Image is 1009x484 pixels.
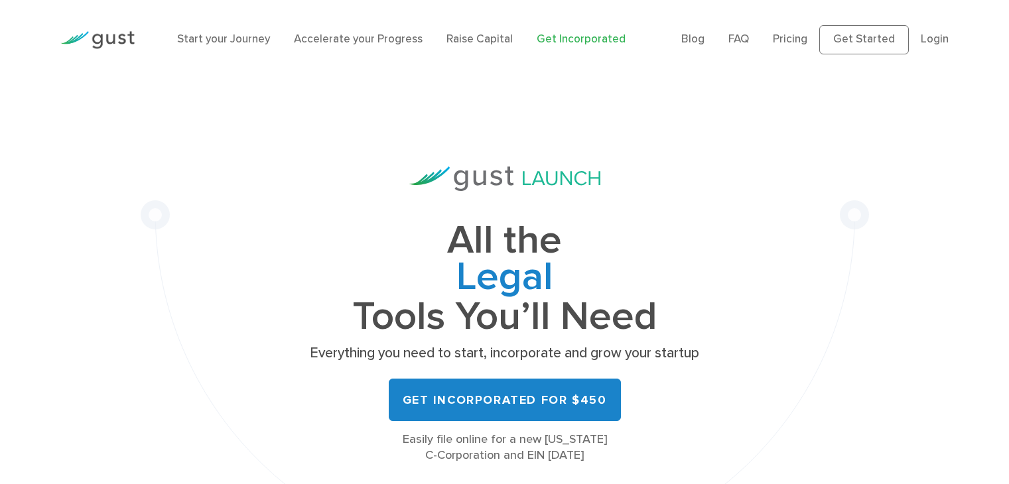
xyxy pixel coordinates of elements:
[681,32,705,46] a: Blog
[306,432,704,463] div: Easily file online for a new [US_STATE] C-Corporation and EIN [DATE]
[306,344,704,363] p: Everything you need to start, incorporate and grow your startup
[306,223,704,335] h1: All the Tools You’ll Need
[294,32,423,46] a: Accelerate your Progress
[409,166,600,191] img: Gust Launch Logo
[819,25,909,54] a: Get Started
[921,32,949,46] a: Login
[306,259,704,299] span: Legal
[537,32,626,46] a: Get Incorporated
[177,32,270,46] a: Start your Journey
[60,31,135,49] img: Gust Logo
[773,32,807,46] a: Pricing
[389,379,621,421] a: Get Incorporated for $450
[728,32,749,46] a: FAQ
[446,32,513,46] a: Raise Capital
